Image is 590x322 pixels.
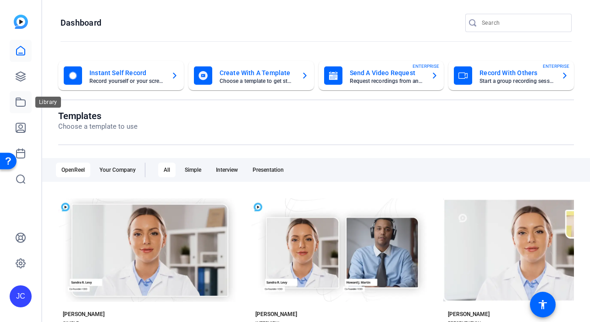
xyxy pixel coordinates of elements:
[448,311,490,318] div: [PERSON_NAME]
[319,61,444,90] button: Send A Video RequestRequest recordings from anyone, anywhereENTERPRISE
[543,63,569,70] span: ENTERPRISE
[210,163,243,177] div: Interview
[255,311,297,318] div: [PERSON_NAME]
[14,15,28,29] img: blue-gradient.svg
[482,17,564,28] input: Search
[10,285,32,307] div: JC
[58,121,138,132] p: Choose a template to use
[179,163,207,177] div: Simple
[448,61,574,90] button: Record With OthersStart a group recording sessionENTERPRISE
[63,311,105,318] div: [PERSON_NAME]
[480,67,554,78] mat-card-title: Record With Others
[350,67,424,78] mat-card-title: Send A Video Request
[220,78,294,84] mat-card-subtitle: Choose a template to get started
[89,67,164,78] mat-card-title: Instant Self Record
[220,67,294,78] mat-card-title: Create With A Template
[35,97,61,108] div: Library
[247,163,289,177] div: Presentation
[58,61,184,90] button: Instant Self RecordRecord yourself or your screen
[61,17,101,28] h1: Dashboard
[413,63,439,70] span: ENTERPRISE
[537,299,548,310] mat-icon: accessibility
[58,110,138,121] h1: Templates
[188,61,314,90] button: Create With A TemplateChoose a template to get started
[56,163,90,177] div: OpenReel
[94,163,141,177] div: Your Company
[480,78,554,84] mat-card-subtitle: Start a group recording session
[158,163,176,177] div: All
[350,78,424,84] mat-card-subtitle: Request recordings from anyone, anywhere
[89,78,164,84] mat-card-subtitle: Record yourself or your screen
